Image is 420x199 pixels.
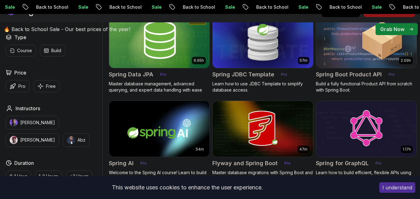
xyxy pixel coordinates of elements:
[212,159,278,168] h2: Flyway and Spring Boot
[316,101,417,188] a: Spring for GraphQL card1.17hSpring for GraphQLProLearn how to build efficient, flexible APIs usin...
[14,69,26,76] h2: Price
[14,159,34,167] h2: Duration
[316,101,417,157] img: Spring for GraphQL card
[35,170,62,182] button: 1-3 Hours
[380,25,404,33] p: Grab Now
[20,120,55,126] p: [PERSON_NAME]
[109,81,210,93] p: Master database management, advanced querying, and expert data handling with ease
[119,4,139,10] p: Sale
[63,133,90,147] button: instructor imgAbz
[316,170,417,188] p: Learn how to build efficient, flexible APIs using GraphQL and integrate them with modern front-en...
[212,11,313,93] a: Spring JDBC Template card57mSpring JDBC TemplateProLearn how to use JDBC Template to simplify dat...
[6,133,59,147] button: instructor img[PERSON_NAME]
[212,70,274,79] h2: Spring JDBC Template
[40,45,65,57] button: Build
[77,137,85,143] p: Abz
[213,101,313,157] img: Flyway and Spring Boot card
[109,170,210,188] p: Welcome to the Spring AI course! Learn to build intelligent applications with the Spring framewor...
[150,4,192,10] p: Back to School
[33,80,60,92] button: Free
[109,11,210,93] a: Spring Data JPA card6.65hNEWSpring Data JPAProMaster database management, advanced querying, and ...
[6,116,59,129] button: instructor img[PERSON_NAME]
[6,170,31,182] button: 0-1 Hour
[6,80,30,92] button: Pro
[5,181,370,194] div: This website uses cookies to enhance the user experience.
[4,25,130,33] p: 🔥 Back to School Sale - Our best prices of the year!
[10,136,18,144] img: instructor img
[385,71,399,78] p: Pro
[51,47,61,54] p: Build
[70,173,89,179] p: +3 Hours
[300,58,307,63] p: 57m
[316,70,382,79] h2: Spring Boot Product API
[403,147,411,152] p: 1.17h
[20,137,55,143] p: [PERSON_NAME]
[67,136,75,144] img: instructor img
[10,173,27,179] p: 0-1 Hour
[46,4,66,10] p: Sale
[316,159,369,168] h2: Spring for GraphQL
[18,83,25,89] p: Pro
[212,170,313,188] p: Master database migrations with Spring Boot and Flyway. Implement version control for your databa...
[16,105,40,112] h2: Instructors
[6,45,36,57] button: Course
[66,170,93,182] button: +3 Hours
[109,70,153,79] h2: Spring Data JPA
[224,4,266,10] p: Back to School
[277,71,291,78] p: Pro
[370,4,413,10] p: Back to School
[192,4,212,10] p: Sale
[17,47,32,54] p: Course
[297,4,339,10] p: Back to School
[212,101,313,188] a: Flyway and Spring Boot card47mFlyway and Spring BootProMaster database migrations with Spring Boo...
[109,101,210,188] a: Spring AI card54mSpring AIProWelcome to the Spring AI course! Learn to build intelligent applicat...
[39,173,58,179] p: 1-3 Hours
[266,4,286,10] p: Sale
[281,160,294,166] p: Pro
[316,81,417,93] p: Build a fully functional Product API from scratch with Spring Boot.
[212,81,313,93] p: Learn how to use JDBC Template to simplify database access.
[316,11,417,93] a: Spring Boot Product API card2.09hSpring Boot Product APIProBuild a fully functional Product API f...
[339,4,359,10] p: Sale
[10,119,18,127] img: instructor img
[77,4,119,10] p: Back to School
[372,160,385,166] p: Pro
[196,147,204,152] p: 54m
[109,159,134,168] h2: Spring AI
[299,147,307,152] p: 47m
[194,58,204,63] p: 6.65h
[109,101,210,157] img: Spring AI card
[379,182,415,193] button: Accept cookies
[156,71,170,78] p: Pro
[137,160,150,166] p: Pro
[401,58,411,63] p: 2.09h
[3,4,46,10] p: Back to School
[46,83,56,89] p: Free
